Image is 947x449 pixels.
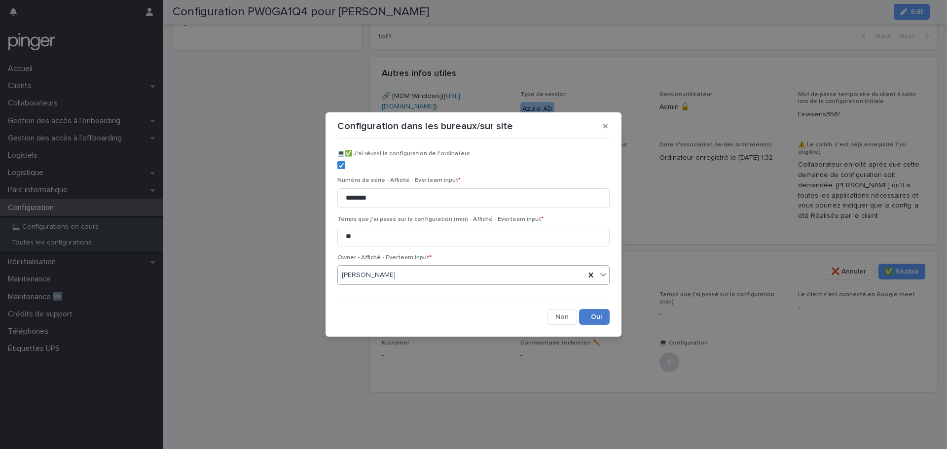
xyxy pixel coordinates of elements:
[337,120,513,132] p: Configuration dans les bureaux/sur site
[337,177,461,183] span: Numéro de série - Affiché - Everteam input
[337,151,470,157] span: ​💻​✅​ J'ai réussi la configuration de l'ordinateur
[337,255,432,261] span: Owner - Affiché - Everteam input
[337,216,544,222] span: Temps que j'ai passé sur la configuration (min) - Affiché - Everteam input
[342,270,396,280] span: [PERSON_NAME]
